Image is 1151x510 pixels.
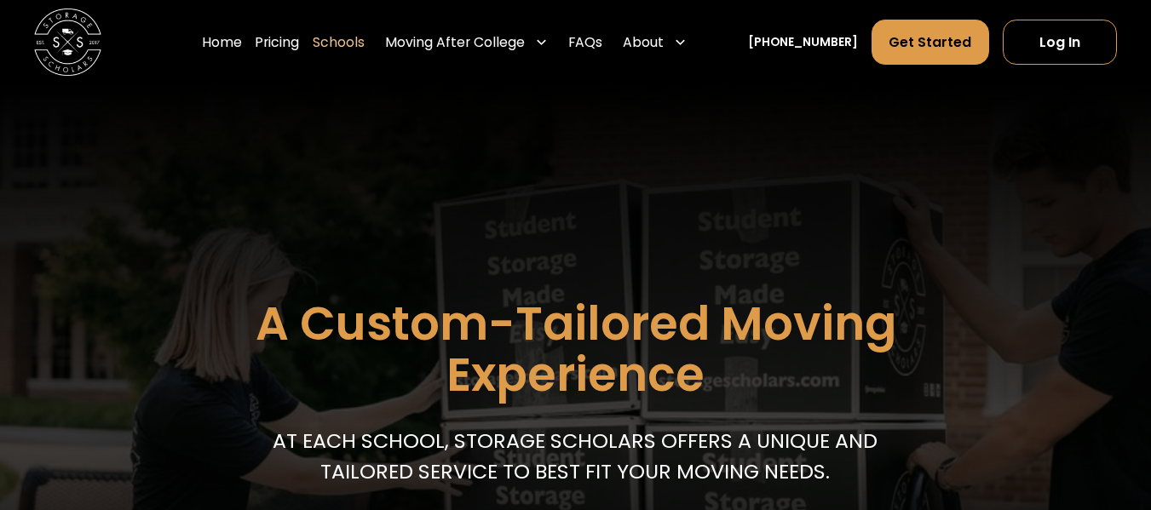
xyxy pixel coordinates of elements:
[1003,20,1117,65] a: Log In
[872,20,990,65] a: Get Started
[255,19,299,66] a: Pricing
[748,33,858,51] a: [PHONE_NUMBER]
[616,19,693,66] div: About
[171,299,980,401] h1: A Custom-Tailored Moving Experience
[268,426,883,486] p: At each school, storage scholars offers a unique and tailored service to best fit your Moving needs.
[385,32,525,53] div: Moving After College
[378,19,555,66] div: Moving After College
[568,19,602,66] a: FAQs
[623,32,664,53] div: About
[313,19,365,66] a: Schools
[202,19,242,66] a: Home
[34,9,101,76] a: home
[34,9,101,76] img: Storage Scholars main logo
